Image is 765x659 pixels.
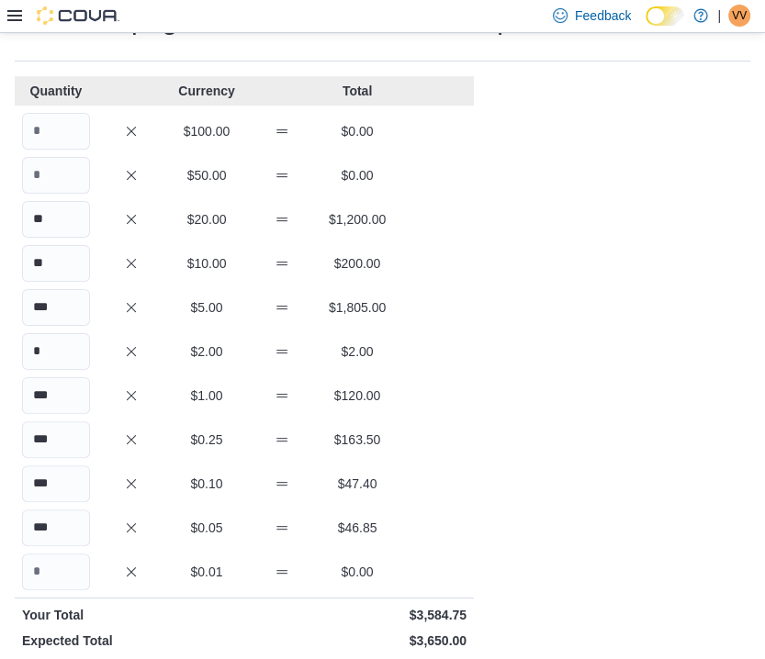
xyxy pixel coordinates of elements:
[22,465,90,502] input: Quantity
[173,82,241,100] p: Currency
[173,210,241,229] p: $20.00
[173,342,241,361] p: $2.00
[173,166,241,184] p: $50.00
[248,631,467,650] p: $3,650.00
[323,519,391,537] p: $46.85
[22,509,90,546] input: Quantity
[323,386,391,405] p: $120.00
[37,6,119,25] img: Cova
[173,386,241,405] p: $1.00
[173,519,241,537] p: $0.05
[22,606,241,624] p: Your Total
[323,166,391,184] p: $0.00
[575,6,631,25] span: Feedback
[22,82,90,100] p: Quantity
[323,342,391,361] p: $2.00
[323,475,391,493] p: $47.40
[22,201,90,238] input: Quantity
[22,289,90,326] input: Quantity
[22,631,241,650] p: Expected Total
[173,475,241,493] p: $0.10
[22,333,90,370] input: Quantity
[173,122,241,140] p: $100.00
[323,430,391,449] p: $163.50
[173,298,241,317] p: $5.00
[323,563,391,581] p: $0.00
[728,5,750,27] div: VAISHALI VAISHALI
[732,5,747,27] span: VV
[22,157,90,194] input: Quantity
[646,6,684,26] input: Dark Mode
[323,254,391,273] p: $200.00
[323,122,391,140] p: $0.00
[717,5,721,27] p: |
[646,26,647,27] span: Dark Mode
[22,113,90,150] input: Quantity
[22,377,90,414] input: Quantity
[248,606,467,624] p: $3,584.75
[173,254,241,273] p: $10.00
[323,298,391,317] p: $1,805.00
[173,563,241,581] p: $0.01
[323,82,391,100] p: Total
[22,553,90,590] input: Quantity
[22,245,90,282] input: Quantity
[173,430,241,449] p: $0.25
[22,421,90,458] input: Quantity
[323,210,391,229] p: $1,200.00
